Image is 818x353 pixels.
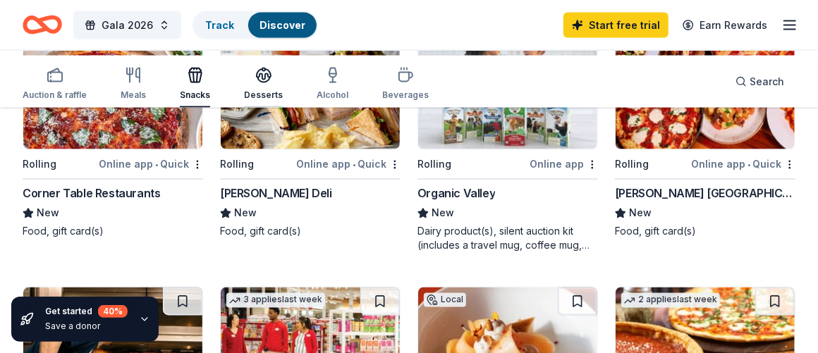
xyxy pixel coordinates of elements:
[220,15,401,239] a: Image for McAlister's Deli2 applieslast weekRollingOnline app•Quick[PERSON_NAME] DeliNewFood, gif...
[615,15,795,239] a: Image for Labriola ChicagoLocalRollingOnline app•Quick[PERSON_NAME] [GEOGRAPHIC_DATA]NewFood, gif...
[244,61,283,108] button: Desserts
[417,15,598,253] a: Image for Organic ValleyRollingOnline appOrganic ValleyNewDairy product(s), silent auction kit (i...
[205,19,234,31] a: Track
[296,156,401,173] div: Online app Quick
[121,89,146,101] div: Meals
[234,205,257,222] span: New
[432,205,454,222] span: New
[102,17,153,34] span: Gala 2026
[621,293,720,308] div: 2 applies last week
[724,68,795,96] button: Search
[317,61,348,108] button: Alcohol
[629,205,652,222] span: New
[220,225,401,239] div: Food, gift card(s)
[615,225,795,239] div: Food, gift card(s)
[23,61,87,108] button: Auction & raffle
[193,11,318,39] button: TrackDiscover
[23,225,203,239] div: Food, gift card(s)
[45,305,128,318] div: Get started
[99,156,203,173] div: Online app Quick
[615,156,649,173] div: Rolling
[417,185,495,202] div: Organic Valley
[674,13,776,38] a: Earn Rewards
[23,185,160,202] div: Corner Table Restaurants
[424,293,466,307] div: Local
[691,156,795,173] div: Online app Quick
[23,89,87,101] div: Auction & raffle
[220,156,254,173] div: Rolling
[530,156,598,173] div: Online app
[563,13,669,38] a: Start free trial
[226,293,325,308] div: 3 applies last week
[750,73,784,90] span: Search
[155,159,158,171] span: •
[747,159,750,171] span: •
[417,156,451,173] div: Rolling
[417,225,598,253] div: Dairy product(s), silent auction kit (includes a travel mug, coffee mug, freezer bag, umbrella, m...
[382,89,429,101] div: Beverages
[98,305,128,318] div: 40 %
[23,15,203,239] a: Image for Corner Table RestaurantsLocalRollingOnline app•QuickCorner Table RestaurantsNewFood, gi...
[180,61,210,108] button: Snacks
[382,61,429,108] button: Beverages
[37,205,59,222] span: New
[220,185,332,202] div: [PERSON_NAME] Deli
[23,8,62,42] a: Home
[244,89,283,101] div: Desserts
[73,11,181,39] button: Gala 2026
[45,321,128,332] div: Save a donor
[353,159,355,171] span: •
[615,185,795,202] div: [PERSON_NAME] [GEOGRAPHIC_DATA]
[23,156,56,173] div: Rolling
[260,19,305,31] a: Discover
[180,89,210,101] div: Snacks
[121,61,146,108] button: Meals
[317,89,348,101] div: Alcohol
